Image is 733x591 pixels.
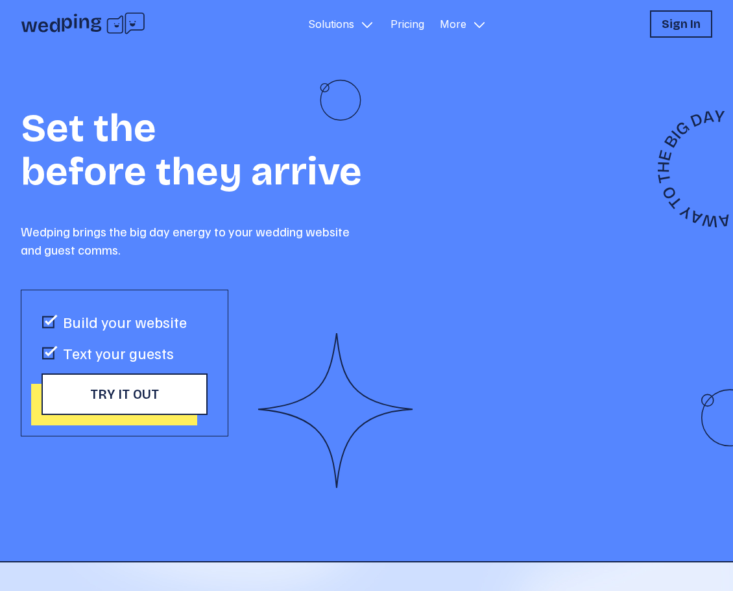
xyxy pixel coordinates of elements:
p: Text your guests [63,342,174,363]
p: Wedping brings the big day energy to your wedding website and guest comms. [21,222,367,258]
button: Try it out [42,373,208,415]
p: Build your website [63,311,187,332]
p: Solutions [308,16,354,32]
nav: Primary Navigation [303,10,492,38]
button: Solutions [303,10,380,38]
h1: Sign In [662,15,701,33]
span: Try it out [90,386,159,402]
button: More [435,10,492,38]
h1: Set the before they arrive [21,90,367,191]
p: More [440,16,466,32]
a: Pricing [391,16,424,32]
button: Sign In [650,10,712,38]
